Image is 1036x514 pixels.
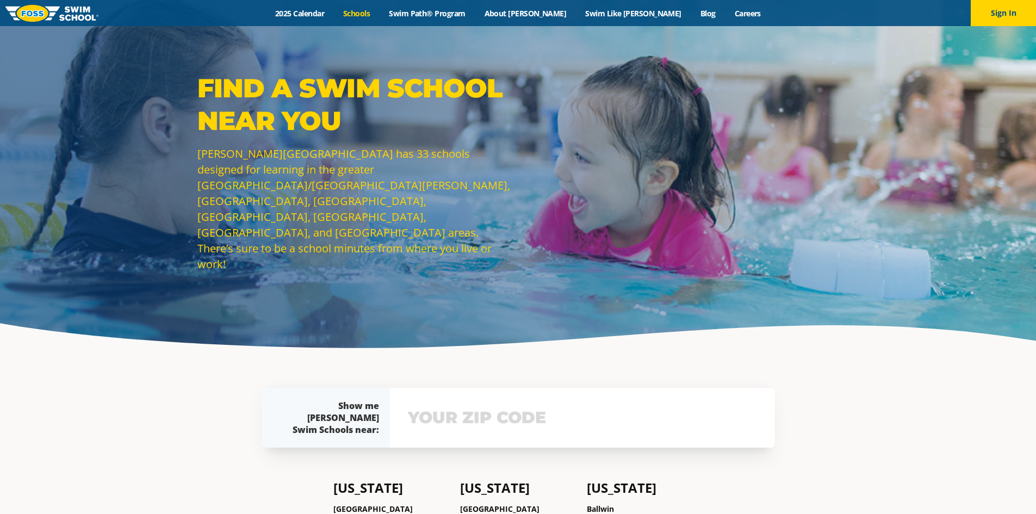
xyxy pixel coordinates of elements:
[334,8,380,18] a: Schools
[197,146,513,272] p: [PERSON_NAME][GEOGRAPHIC_DATA] has 33 schools designed for learning in the greater [GEOGRAPHIC_DA...
[475,8,576,18] a: About [PERSON_NAME]
[197,72,513,137] p: Find a Swim School Near You
[460,504,539,514] a: [GEOGRAPHIC_DATA]
[576,8,691,18] a: Swim Like [PERSON_NAME]
[283,400,379,436] div: Show me [PERSON_NAME] Swim Schools near:
[725,8,770,18] a: Careers
[333,480,449,496] h4: [US_STATE]
[460,480,576,496] h4: [US_STATE]
[380,8,475,18] a: Swim Path® Program
[405,402,760,434] input: YOUR ZIP CODE
[587,480,703,496] h4: [US_STATE]
[691,8,725,18] a: Blog
[5,5,98,22] img: FOSS Swim School Logo
[333,504,413,514] a: [GEOGRAPHIC_DATA]
[266,8,334,18] a: 2025 Calendar
[587,504,614,514] a: Ballwin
